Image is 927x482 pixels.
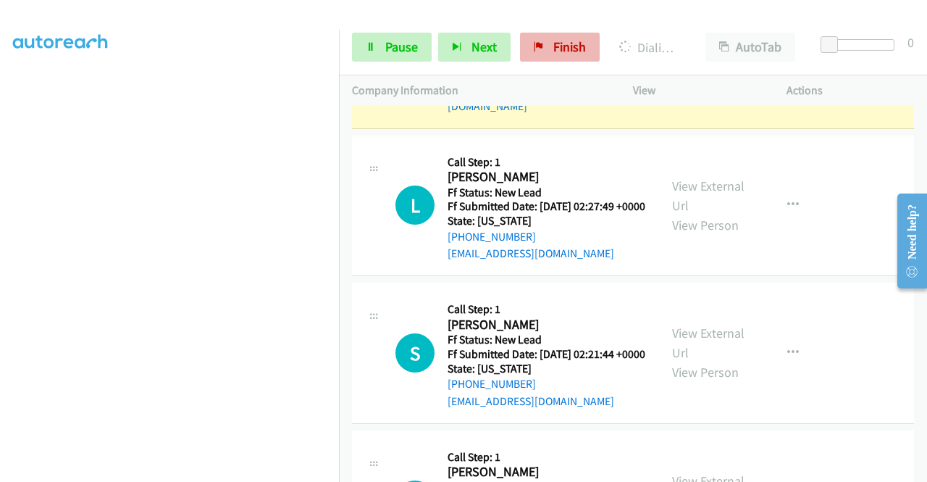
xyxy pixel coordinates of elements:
[633,82,760,99] p: View
[886,183,927,299] iframe: Resource Center
[448,186,645,200] h5: Ff Status: New Lead
[448,169,645,186] h2: [PERSON_NAME]
[448,82,614,113] a: [PERSON_NAME][EMAIL_ADDRESS][DOMAIN_NAME]
[907,33,914,52] div: 0
[448,317,645,333] h2: [PERSON_NAME]
[395,186,435,225] div: The call is yet to be attempted
[448,362,645,376] h5: State: [US_STATE]
[448,377,536,391] a: [PHONE_NUMBER]
[448,199,645,214] h5: Ff Submitted Date: [DATE] 02:27:49 +0000
[385,38,418,55] span: Pause
[448,246,614,260] a: [EMAIL_ADDRESS][DOMAIN_NAME]
[828,39,894,51] div: Delay between calls (in seconds)
[787,82,914,99] p: Actions
[438,33,511,62] button: Next
[448,394,614,408] a: [EMAIL_ADDRESS][DOMAIN_NAME]
[448,302,645,317] h5: Call Step: 1
[672,217,739,233] a: View Person
[448,464,645,481] h2: [PERSON_NAME]
[553,38,586,55] span: Finish
[395,333,435,373] h1: S
[352,33,432,62] a: Pause
[448,155,645,170] h5: Call Step: 1
[672,325,744,361] a: View External Url
[619,38,679,57] p: Dialing [PERSON_NAME]
[448,333,645,347] h5: Ff Status: New Lead
[520,33,600,62] a: Finish
[395,186,435,225] h1: L
[395,333,435,373] div: The call is yet to be attempted
[448,230,536,244] a: [PHONE_NUMBER]
[705,33,795,62] button: AutoTab
[471,38,497,55] span: Next
[352,82,607,99] p: Company Information
[448,214,645,228] h5: State: [US_STATE]
[672,178,744,214] a: View External Url
[448,450,645,465] h5: Call Step: 1
[448,347,645,362] h5: Ff Submitted Date: [DATE] 02:21:44 +0000
[672,364,739,381] a: View Person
